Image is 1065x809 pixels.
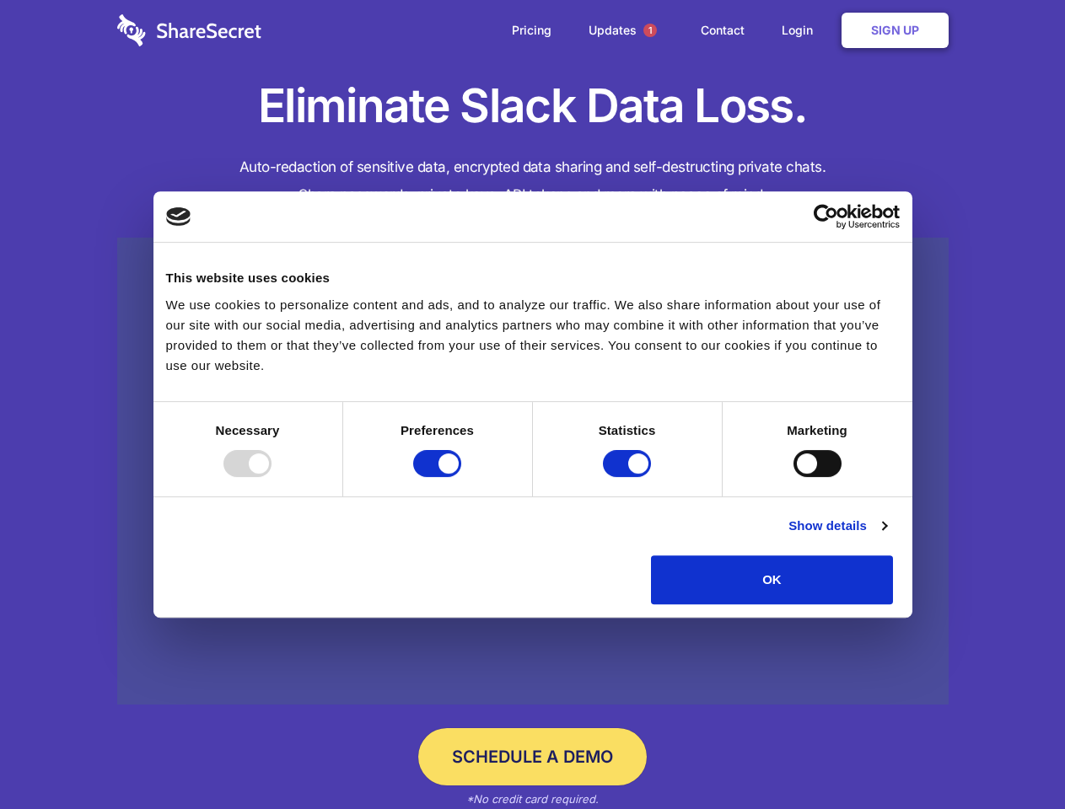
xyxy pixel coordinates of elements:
img: logo-wordmark-white-trans-d4663122ce5f474addd5e946df7df03e33cb6a1c49d2221995e7729f52c070b2.svg [117,14,261,46]
a: Pricing [495,4,568,56]
span: 1 [643,24,657,37]
a: Contact [684,4,761,56]
strong: Statistics [599,423,656,437]
button: OK [651,555,893,604]
div: We use cookies to personalize content and ads, and to analyze our traffic. We also share informat... [166,295,900,376]
a: Schedule a Demo [418,728,647,785]
div: This website uses cookies [166,268,900,288]
em: *No credit card required. [466,792,599,806]
strong: Preferences [401,423,474,437]
h4: Auto-redaction of sensitive data, encrypted data sharing and self-destructing private chats. Shar... [117,153,949,209]
a: Show details [788,516,886,536]
strong: Necessary [216,423,280,437]
img: logo [166,207,191,226]
a: Sign Up [842,13,949,48]
a: Wistia video thumbnail [117,238,949,705]
a: Usercentrics Cookiebot - opens in a new window [752,204,900,229]
strong: Marketing [787,423,847,437]
a: Login [765,4,838,56]
h1: Eliminate Slack Data Loss. [117,76,949,137]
